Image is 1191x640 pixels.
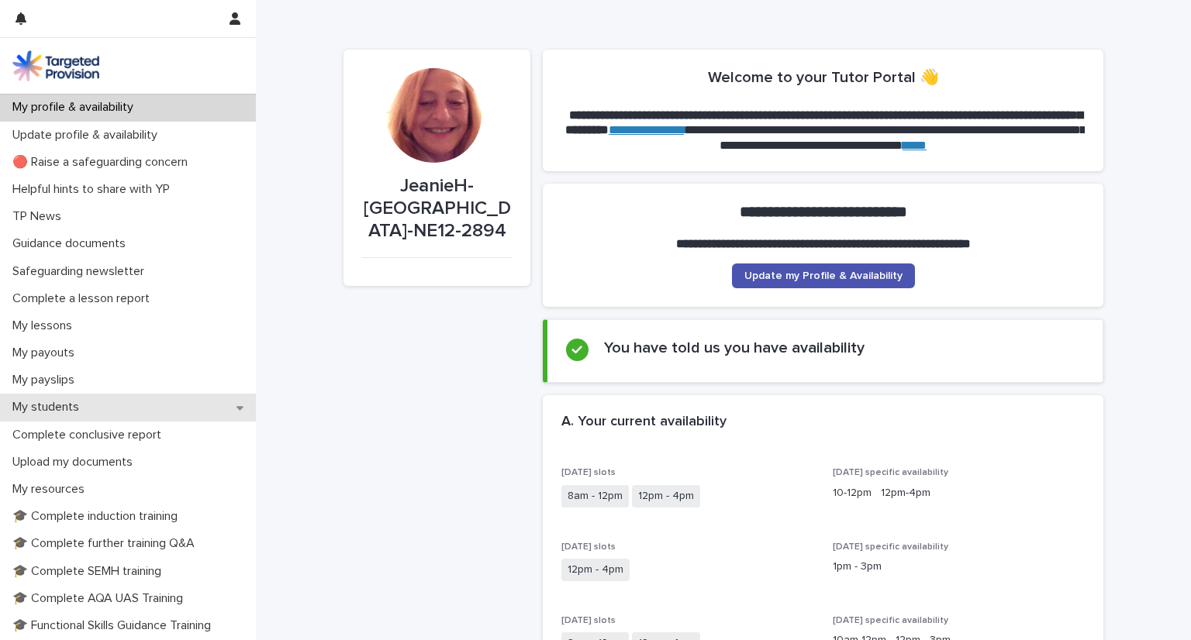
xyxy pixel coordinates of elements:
p: 🔴 Raise a safeguarding concern [6,155,200,170]
span: [DATE] slots [561,542,616,552]
p: My payouts [6,346,87,360]
span: [DATE] slots [561,616,616,625]
span: [DATE] slots [561,468,616,477]
p: My payslips [6,373,87,387]
span: [DATE] specific availability [833,468,948,477]
p: My lessons [6,318,85,333]
p: Complete conclusive report [6,428,174,442]
span: 8am - 12pm [561,485,629,508]
p: Guidance documents [6,236,138,251]
p: 🎓 Functional Skills Guidance Training [6,618,223,633]
p: My profile & availability [6,100,146,115]
h2: Welcome to your Tutor Portal 👋 [708,68,939,87]
span: 12pm - 4pm [561,559,630,581]
span: [DATE] specific availability [833,616,948,625]
img: M5nRWzHhSzIhMunXDL62 [12,50,99,81]
p: Update profile & availability [6,128,170,143]
p: 1pm - 3pm [833,559,1086,575]
span: 12pm - 4pm [632,485,700,508]
p: TP News [6,209,74,224]
p: 🎓 Complete SEMH training [6,564,174,579]
p: Safeguarding newsletter [6,264,157,279]
p: My students [6,400,91,415]
span: [DATE] specific availability [833,542,948,552]
a: Update my Profile & Availability [732,263,915,288]
p: My resources [6,482,97,497]
span: Update my Profile & Availability [744,270,903,281]
p: 🎓 Complete further training Q&A [6,536,207,551]
h2: A. Your current availability [561,414,727,431]
p: Helpful hints to share with YP [6,182,182,197]
p: 🎓 Complete AQA UAS Training [6,591,195,606]
p: Complete a lesson report [6,291,162,306]
p: JeanieH-[GEOGRAPHIC_DATA]-NE12-2894 [362,175,512,242]
p: 10-12pm 12pm-4pm [833,485,1086,501]
p: 🎓 Complete induction training [6,509,190,524]
p: Upload my documents [6,455,145,470]
h2: You have told us you have availability [604,339,865,357]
